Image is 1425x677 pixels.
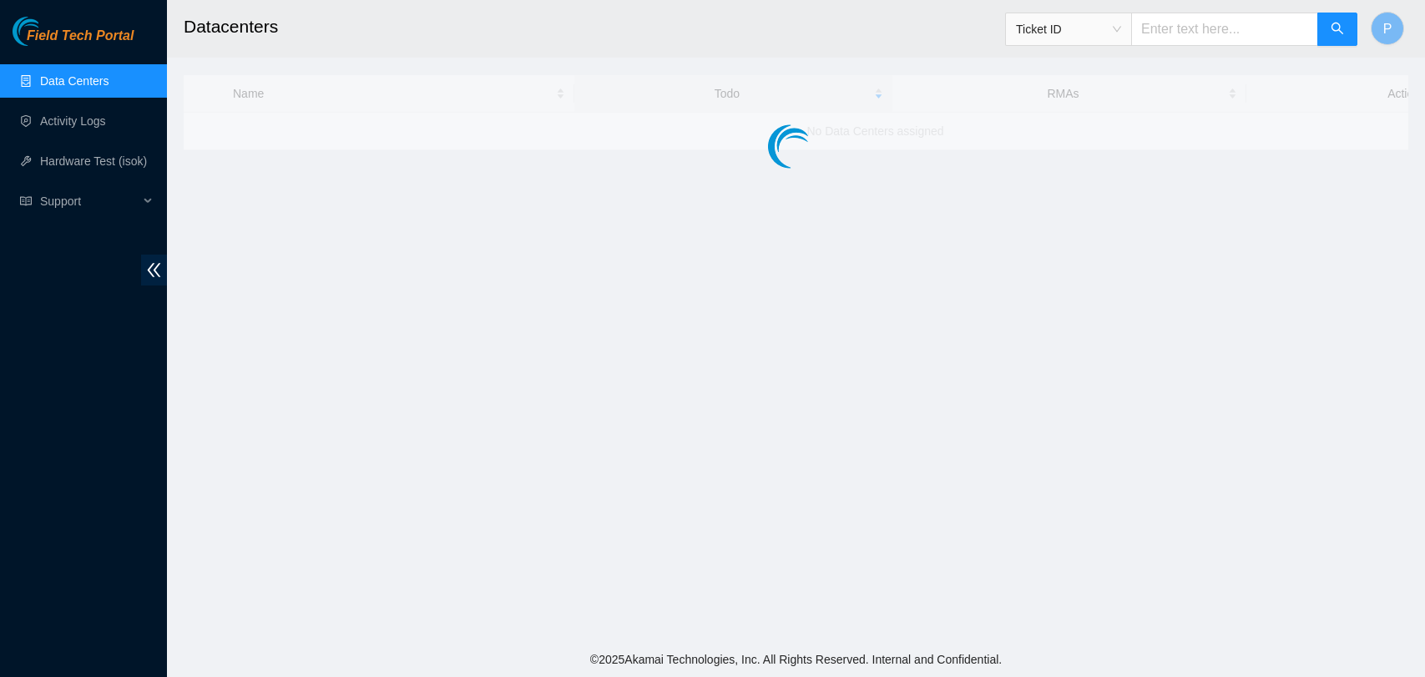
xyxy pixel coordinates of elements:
a: Hardware Test (isok) [40,154,147,168]
span: P [1383,18,1392,39]
a: Data Centers [40,74,109,88]
span: Support [40,184,139,218]
footer: © 2025 Akamai Technologies, Inc. All Rights Reserved. Internal and Confidential. [167,642,1425,677]
button: P [1371,12,1404,45]
button: search [1317,13,1357,46]
a: Akamai TechnologiesField Tech Portal [13,30,134,52]
span: search [1331,22,1344,38]
span: double-left [141,255,167,285]
span: Ticket ID [1016,17,1121,42]
input: Enter text here... [1131,13,1318,46]
span: Field Tech Portal [27,28,134,44]
span: read [20,195,32,207]
a: Activity Logs [40,114,106,128]
img: Akamai Technologies [13,17,84,46]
